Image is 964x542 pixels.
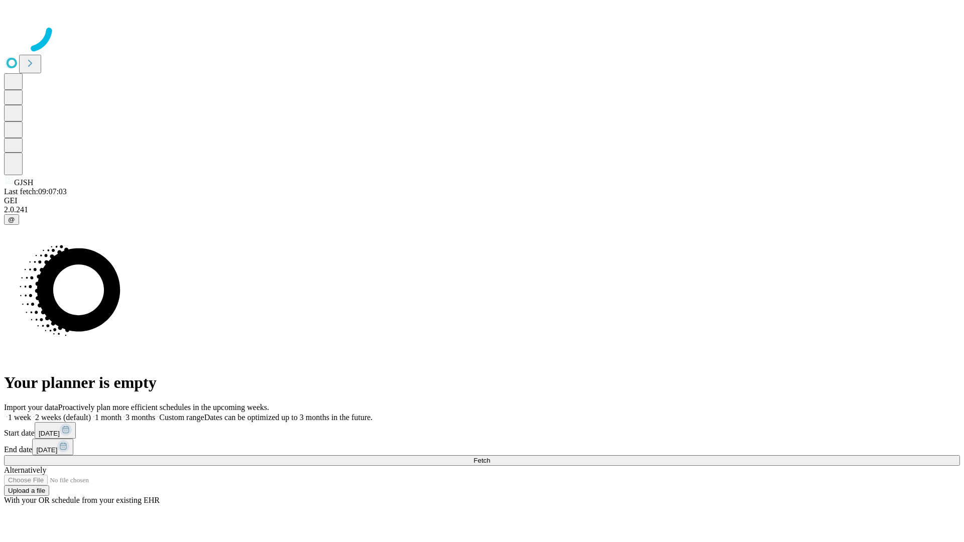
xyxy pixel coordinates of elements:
[4,403,58,412] span: Import your data
[4,485,49,496] button: Upload a file
[4,466,46,474] span: Alternatively
[4,196,960,205] div: GEI
[204,413,373,422] span: Dates can be optimized up to 3 months in the future.
[95,413,122,422] span: 1 month
[58,403,269,412] span: Proactively plan more efficient schedules in the upcoming weeks.
[8,413,31,422] span: 1 week
[35,413,91,422] span: 2 weeks (default)
[4,214,19,225] button: @
[4,373,960,392] h1: Your planner is empty
[32,439,73,455] button: [DATE]
[126,413,155,422] span: 3 months
[36,446,57,454] span: [DATE]
[8,216,15,223] span: @
[4,205,960,214] div: 2.0.241
[4,496,160,504] span: With your OR schedule from your existing EHR
[4,422,960,439] div: Start date
[4,455,960,466] button: Fetch
[35,422,76,439] button: [DATE]
[14,178,33,187] span: GJSH
[4,439,960,455] div: End date
[4,187,67,196] span: Last fetch: 09:07:03
[473,457,490,464] span: Fetch
[159,413,204,422] span: Custom range
[39,430,60,437] span: [DATE]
